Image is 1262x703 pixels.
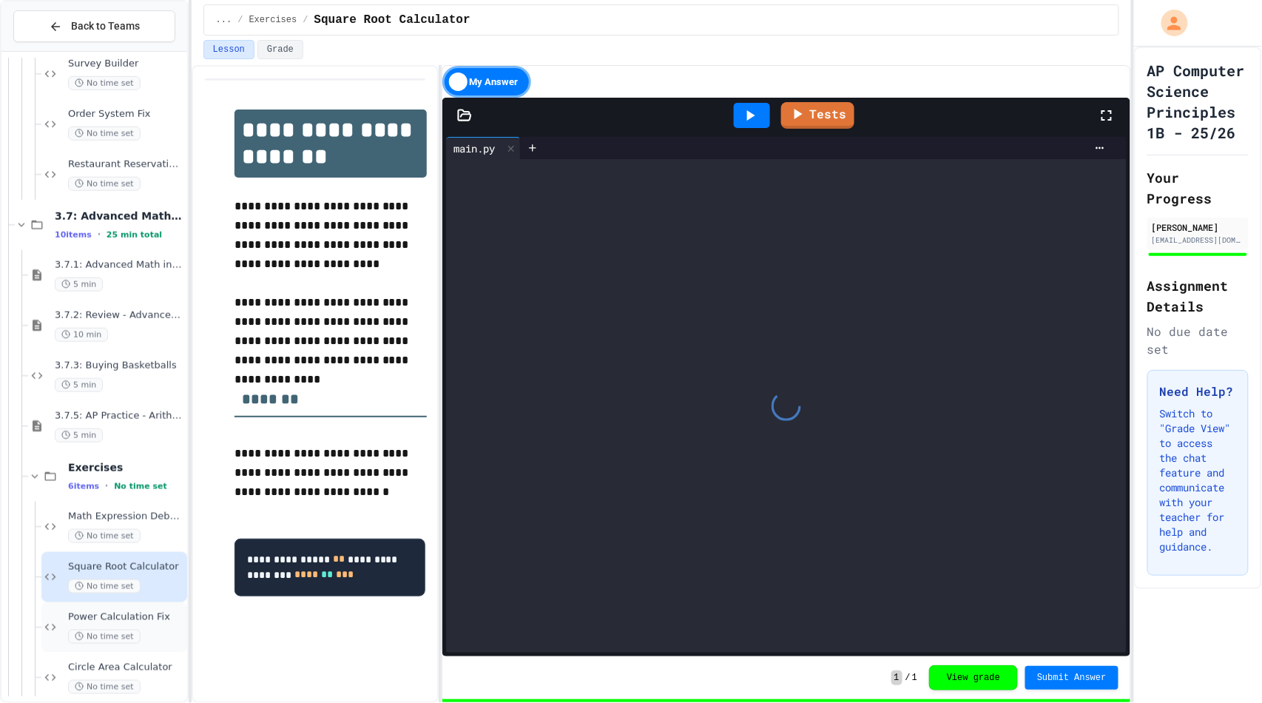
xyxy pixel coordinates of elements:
[1147,323,1249,358] div: No due date set
[446,137,521,159] div: main.py
[257,40,303,59] button: Grade
[68,611,184,624] span: Power Calculation Fix
[249,14,297,26] span: Exercises
[55,328,108,342] span: 10 min
[68,58,184,70] span: Survey Builder
[98,229,101,240] span: •
[1160,406,1236,554] p: Switch to "Grade View" to access the chat feature and communicate with your teacher for help and ...
[105,480,108,492] span: •
[781,102,854,129] a: Tests
[216,14,232,26] span: ...
[1025,666,1118,690] button: Submit Answer
[303,14,308,26] span: /
[1147,167,1249,209] h2: Your Progress
[912,672,917,684] span: 1
[203,40,254,59] button: Lesson
[446,141,502,156] div: main.py
[1152,221,1244,234] div: [PERSON_NAME]
[68,158,184,171] span: Restaurant Reservation System
[107,230,162,240] span: 25 min total
[1160,383,1236,400] h3: Need Help?
[68,680,141,694] span: No time set
[1152,235,1244,246] div: [EMAIL_ADDRESS][DOMAIN_NAME]
[71,18,140,34] span: Back to Teams
[55,209,184,223] span: 3.7: Advanced Math in Python
[1147,60,1249,143] h1: AP Computer Science Principles 1B - 25/26
[68,482,99,491] span: 6 items
[13,10,175,42] button: Back to Teams
[905,672,911,684] span: /
[68,76,141,90] span: No time set
[55,277,103,292] span: 5 min
[1147,275,1249,317] h2: Assignment Details
[68,127,141,141] span: No time set
[314,11,470,29] span: Square Root Calculator
[68,630,141,644] span: No time set
[68,561,184,573] span: Square Root Calculator
[1146,6,1192,40] div: My Account
[68,461,184,474] span: Exercises
[1037,672,1107,684] span: Submit Answer
[68,177,141,191] span: No time set
[68,511,184,523] span: Math Expression Debugger
[55,428,103,443] span: 5 min
[929,665,1018,690] button: View grade
[55,309,184,322] span: 3.7.2: Review - Advanced Math in Python
[55,360,184,372] span: 3.7.3: Buying Basketballs
[114,482,167,491] span: No time set
[68,529,141,543] span: No time set
[55,378,103,392] span: 5 min
[68,579,141,593] span: No time set
[891,670,902,685] span: 1
[68,108,184,121] span: Order System Fix
[68,662,184,674] span: Circle Area Calculator
[237,14,243,26] span: /
[55,410,184,423] span: 3.7.5: AP Practice - Arithmetic Operators
[55,259,184,272] span: 3.7.1: Advanced Math in Python
[55,230,92,240] span: 10 items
